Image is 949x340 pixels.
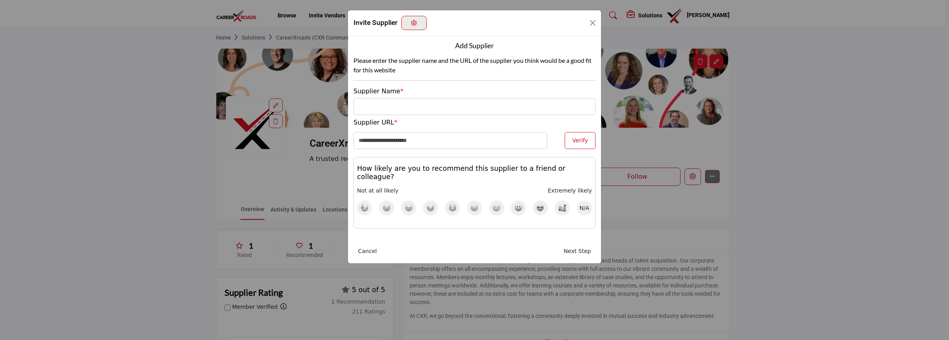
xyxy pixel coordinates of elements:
[580,204,590,212] span: N/A
[357,164,592,181] h3: How likely are you to recommend this supplier to a friend or colleague?
[405,204,413,212] img: emoji rating 3
[559,245,595,258] button: Next Step
[536,204,544,212] img: emoji rating 9
[354,98,595,115] input: Supplier Name
[354,132,547,149] input: Enter Website URL
[470,204,478,212] img: emoji rating 6
[354,17,397,28] h1: Invite Supplier
[514,204,523,212] img: emoji rating 8
[382,204,391,212] img: emoji rating 2
[354,56,595,75] p: Please enter the supplier name and the URL of the supplier you think would be a good fit for this...
[492,204,501,212] img: emoji rating 7
[354,118,397,127] label: Supplier URL
[565,132,595,149] button: Verify
[357,187,398,194] span: Not at all likely
[448,204,457,212] img: emoji rating 5
[455,42,494,50] h5: Add Supplier
[587,17,598,28] button: Close
[354,87,403,96] label: Supplier Name
[354,245,381,258] button: Cancel
[548,187,592,194] span: Extremely likely
[426,204,435,212] img: emoji rating 4
[361,204,369,212] img: emoji rating 1
[558,204,567,212] img: emoji rating 10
